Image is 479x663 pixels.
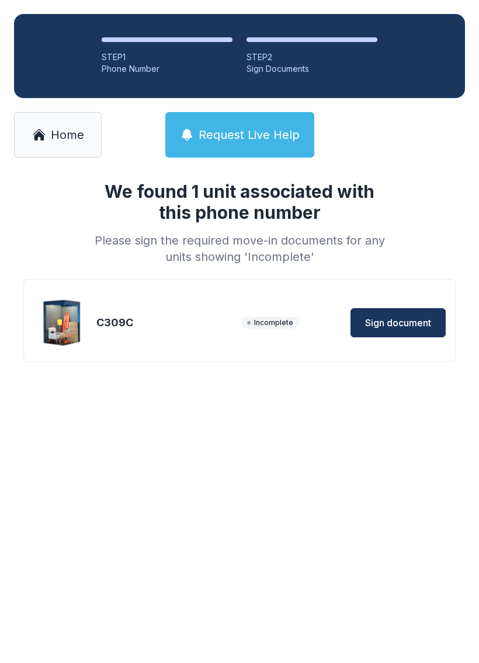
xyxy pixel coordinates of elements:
div: STEP 1 [102,51,232,63]
h1: We found 1 unit associated with this phone number [90,181,389,223]
span: Request Live Help [199,127,300,143]
div: Please sign the required move-in documents for any units showing 'Incomplete' [90,232,389,265]
div: C309C [96,315,237,331]
span: Incomplete [241,317,299,329]
span: Sign document [365,316,431,330]
span: Home [51,127,84,143]
div: STEP 2 [247,51,377,63]
div: Phone Number [102,63,232,75]
div: Sign Documents [247,63,377,75]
